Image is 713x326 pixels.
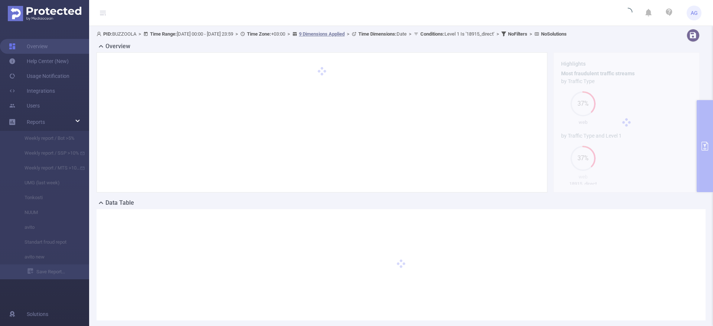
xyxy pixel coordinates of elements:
b: No Solutions [541,31,567,37]
span: Reports [27,119,45,125]
img: Protected Media [8,6,81,21]
span: AG [691,6,698,20]
b: No Filters [508,31,527,37]
b: PID: [103,31,112,37]
span: Level 1 Is '18915_direct' [420,31,494,37]
b: Time Zone: [247,31,271,37]
a: Reports [27,115,45,129]
span: Date [358,31,407,37]
span: > [285,31,292,37]
a: Overview [9,39,48,54]
h2: Overview [105,42,130,51]
span: > [527,31,534,37]
u: 9 Dimensions Applied [299,31,345,37]
i: icon: loading [624,8,632,18]
span: > [345,31,352,37]
b: Time Range: [150,31,177,37]
span: Solutions [27,307,48,322]
span: > [407,31,414,37]
h2: Data Table [105,198,134,207]
b: Time Dimensions : [358,31,397,37]
b: Conditions : [420,31,445,37]
a: Users [9,98,40,113]
a: Usage Notification [9,69,69,83]
a: Help Center (New) [9,54,69,69]
span: > [136,31,143,37]
i: icon: user [97,32,103,36]
span: > [233,31,240,37]
a: Integrations [9,83,55,98]
span: > [494,31,501,37]
span: BUZZOOLA [DATE] 00:00 - [DATE] 23:59 +03:00 [97,31,567,37]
